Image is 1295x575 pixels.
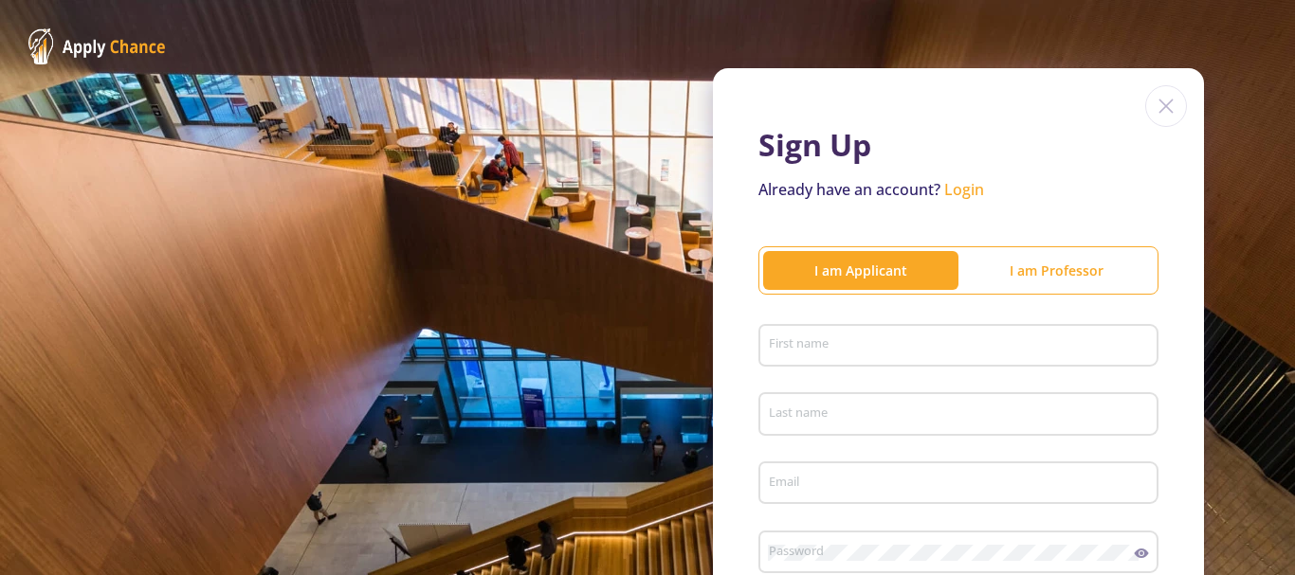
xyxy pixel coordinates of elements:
[958,261,1154,280] div: I am Professor
[28,28,166,64] img: ApplyChance Logo
[1145,85,1187,127] img: close icon
[758,178,1158,201] p: Already have an account?
[758,127,1158,163] h1: Sign Up
[763,261,958,280] div: I am Applicant
[944,179,984,200] a: Login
